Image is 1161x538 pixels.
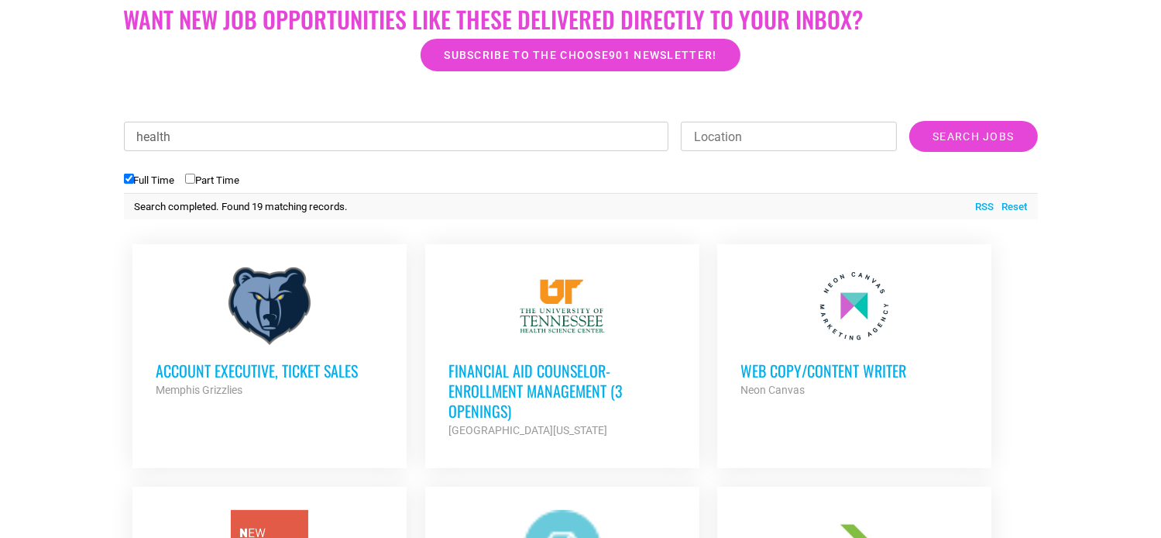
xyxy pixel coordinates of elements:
[909,121,1037,152] input: Search Jobs
[124,174,134,184] input: Full Time
[132,244,407,422] a: Account Executive, Ticket Sales Memphis Grizzlies
[994,199,1027,215] a: Reset
[421,39,740,71] a: Subscribe to the Choose901 newsletter!
[448,360,676,421] h3: Financial Aid Counselor-Enrollment Management (3 Openings)
[156,384,242,396] strong: Memphis Grizzlies
[156,360,383,381] h3: Account Executive, Ticket Sales
[124,5,1038,33] h2: Want New Job Opportunities like these Delivered Directly to your Inbox?
[967,199,994,215] a: RSS
[681,122,897,151] input: Location
[124,122,669,151] input: Keywords
[185,174,195,184] input: Part Time
[740,360,968,381] h3: Web Copy/Content Writer
[124,174,175,186] label: Full Time
[448,424,607,436] strong: [GEOGRAPHIC_DATA][US_STATE]
[425,244,699,463] a: Financial Aid Counselor-Enrollment Management (3 Openings) [GEOGRAPHIC_DATA][US_STATE]
[185,174,239,186] label: Part Time
[444,50,716,60] span: Subscribe to the Choose901 newsletter!
[740,384,805,396] strong: Neon Canvas
[134,201,348,212] span: Search completed. Found 19 matching records.
[717,244,991,422] a: Web Copy/Content Writer Neon Canvas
